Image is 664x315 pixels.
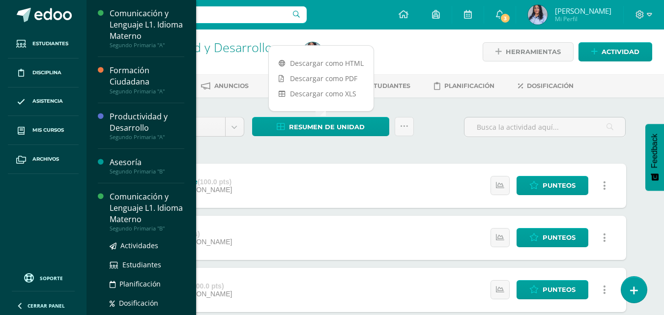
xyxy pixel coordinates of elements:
[8,58,79,87] a: Disciplina
[543,176,576,195] span: Punteos
[464,117,625,137] input: Busca la actividad aquí...
[8,116,79,145] a: Mis cursos
[578,42,652,61] a: Actividad
[32,126,64,134] span: Mis cursos
[110,111,184,141] a: Productividad y DesarrolloSegundo Primaria "A"
[110,240,184,251] a: Actividades
[32,40,68,48] span: Estudiantes
[543,229,576,247] span: Punteos
[40,275,63,282] span: Soporte
[198,178,231,186] strong: (100.0 pts)
[28,302,65,309] span: Cerrar panel
[366,82,410,89] span: Estudiantes
[122,260,161,269] span: Estudiantes
[8,145,79,174] a: Archivos
[252,117,389,136] a: Resumen de unidad
[8,87,79,116] a: Asistencia
[12,271,75,284] a: Soporte
[110,191,184,225] div: Comunicación y Lenguaje L1. Idioma Materno
[602,43,639,61] span: Actividad
[110,157,184,175] a: AsesoríaSegundo Primaria "B"
[124,40,291,54] h1: Productividad y Desarrollo
[506,43,561,61] span: Herramientas
[110,134,184,141] div: Segundo Primaria "A"
[645,124,664,191] button: Feedback - Mostrar encuesta
[517,176,588,195] a: Punteos
[110,191,184,232] a: Comunicación y Lenguaje L1. Idioma MaternoSegundo Primaria "B"
[32,155,59,163] span: Archivos
[517,228,588,247] a: Punteos
[32,97,63,105] span: Asistencia
[93,6,307,23] input: Busca un usuario...
[269,56,374,71] a: Descargar como HTML
[444,82,494,89] span: Planificación
[555,15,611,23] span: Mi Perfil
[110,65,184,87] div: Formación Ciudadana
[518,78,574,94] a: Dosificación
[110,297,184,309] a: Dosificación
[124,39,272,56] a: Productividad y Desarrollo
[190,282,224,290] strong: (100.0 pts)
[555,6,611,16] span: [PERSON_NAME]
[110,8,184,49] a: Comunicación y Lenguaje L1. Idioma MaternoSegundo Primaria "A"
[124,54,291,63] div: Segundo Primaria 'B'
[528,5,548,25] img: a37438481288fc2d71df7c20fea95706.png
[543,281,576,299] span: Punteos
[351,78,410,94] a: Estudiantes
[303,42,322,62] img: a37438481288fc2d71df7c20fea95706.png
[517,280,588,299] a: Punteos
[269,71,374,86] a: Descargar como PDF
[500,13,511,24] span: 3
[110,111,184,134] div: Productividad y Desarrollo
[119,298,158,308] span: Dosificación
[650,134,659,168] span: Feedback
[120,241,158,250] span: Actividades
[110,8,184,42] div: Comunicación y Lenguaje L1. Idioma Materno
[110,65,184,94] a: Formación CiudadanaSegundo Primaria "A"
[110,278,184,289] a: Planificación
[269,86,374,101] a: Descargar como XLS
[119,279,161,288] span: Planificación
[110,157,184,168] div: Asesoría
[8,29,79,58] a: Estudiantes
[483,42,574,61] a: Herramientas
[110,225,184,232] div: Segundo Primaria "B"
[32,69,61,77] span: Disciplina
[201,78,249,94] a: Anuncios
[110,259,184,270] a: Estudiantes
[110,168,184,175] div: Segundo Primaria "B"
[214,82,249,89] span: Anuncios
[110,88,184,95] div: Segundo Primaria "A"
[289,118,365,136] span: Resumen de unidad
[434,78,494,94] a: Planificación
[110,42,184,49] div: Segundo Primaria "A"
[527,82,574,89] span: Dosificación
